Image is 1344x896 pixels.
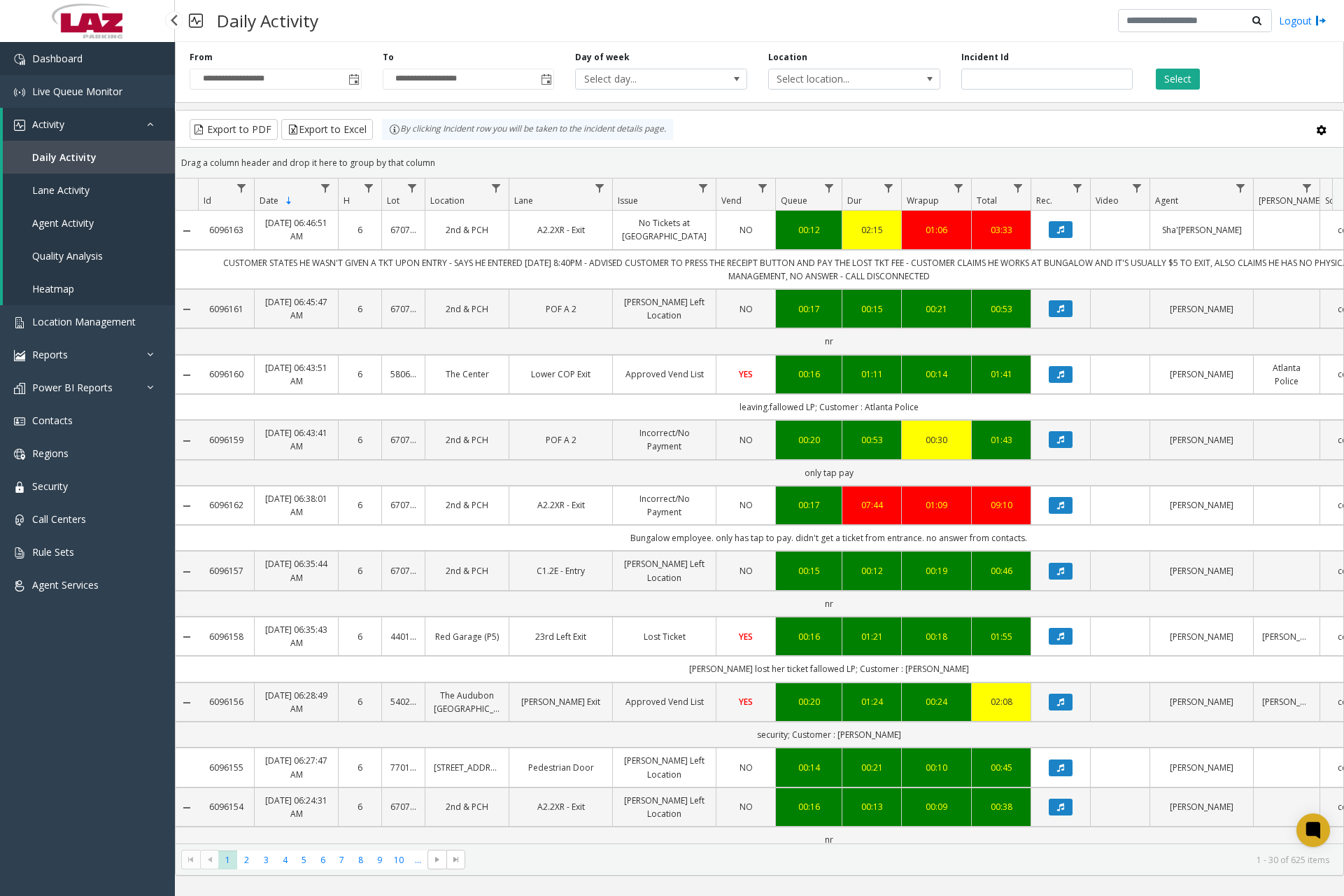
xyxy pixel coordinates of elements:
a: A2.2XR - Exit [518,498,604,512]
div: Data table [176,178,1343,843]
a: Parker Filter Menu [1298,178,1317,197]
span: Agent Services [32,578,99,591]
img: logout [1315,13,1327,28]
a: 6096158 [206,630,246,643]
a: [PERSON_NAME] Exit [518,695,604,708]
a: 6096163 [206,223,246,237]
a: 00:24 [910,695,963,708]
a: 00:16 [784,800,833,813]
span: Select location... [769,69,905,89]
img: 'icon' [14,350,25,361]
a: [PERSON_NAME] Left Location [621,794,707,820]
a: 6 [347,498,373,512]
div: 00:18 [910,630,963,643]
span: Contacts [32,414,73,427]
a: NO [725,761,767,774]
img: 'icon' [14,87,25,98]
a: A2.2XR - Exit [518,800,604,813]
span: Total [977,195,997,206]
a: 00:19 [910,564,963,577]
div: 00:15 [851,302,893,316]
a: [DATE] 06:27:47 AM [263,754,330,780]
label: Location [768,51,807,64]
a: 00:14 [784,761,833,774]
a: Activity [3,108,175,141]
a: [DATE] 06:28:49 AM [263,689,330,715]
label: Incident Id [961,51,1009,64]
a: 670745 [390,800,416,813]
a: 01:24 [851,695,893,708]
img: 'icon' [14,482,25,493]
a: 00:21 [910,302,963,316]
a: 00:46 [980,564,1022,577]
span: Call Centers [32,512,86,526]
span: Security [32,479,68,493]
a: H Filter Menu [360,178,379,197]
span: Activity [32,118,64,131]
span: NO [740,434,753,446]
span: Location [430,195,465,206]
a: 2nd & PCH [434,498,500,512]
a: [PERSON_NAME] [1159,695,1245,708]
span: Page 6 [313,850,332,869]
a: 6096159 [206,433,246,447]
a: [PERSON_NAME] [1262,695,1311,708]
a: [PERSON_NAME] [1159,800,1245,813]
a: 07:44 [851,498,893,512]
div: 00:53 [851,433,893,447]
a: 00:45 [980,761,1022,774]
a: 6 [347,761,373,774]
span: Heatmap [32,282,74,295]
a: The Audubon [GEOGRAPHIC_DATA] [434,689,500,715]
a: 00:17 [784,498,833,512]
a: Date Filter Menu [316,178,335,197]
a: 00:15 [784,564,833,577]
a: 6 [347,695,373,708]
span: Live Queue Monitor [32,85,122,98]
a: Quality Analysis [3,239,175,272]
button: Export to Excel [281,119,373,140]
span: Select day... [576,69,712,89]
a: 00:30 [910,433,963,447]
button: Select [1156,69,1200,90]
a: YES [725,630,767,643]
a: Collapse Details [176,802,198,813]
span: YES [739,696,753,708]
a: Logout [1279,13,1327,28]
a: [DATE] 06:35:43 AM [263,623,330,650]
a: 2nd & PCH [434,223,500,237]
a: 6096162 [206,498,246,512]
a: 6096160 [206,367,246,381]
a: Issue Filter Menu [694,178,713,197]
a: Collapse Details [176,631,198,643]
a: 00:17 [784,302,833,316]
span: Go to the next page [427,850,446,869]
a: [PERSON_NAME] [1262,630,1311,643]
div: 01:41 [980,367,1022,381]
a: Dur Filter Menu [879,178,898,197]
a: 01:06 [910,223,963,237]
div: 00:10 [910,761,963,774]
div: 00:38 [980,800,1022,813]
a: POF A 2 [518,302,604,316]
a: NO [725,800,767,813]
a: Rec. Filter Menu [1068,178,1087,197]
a: 670745 [390,302,416,316]
a: Collapse Details [176,370,198,381]
a: 00:53 [980,302,1022,316]
a: 02:15 [851,223,893,237]
a: [PERSON_NAME] [1159,302,1245,316]
a: Lost Ticket [621,630,707,643]
a: Atlanta Police [1262,361,1311,388]
a: 00:12 [784,223,833,237]
a: Lane Filter Menu [590,178,609,197]
a: [DATE] 06:43:41 AM [263,426,330,453]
